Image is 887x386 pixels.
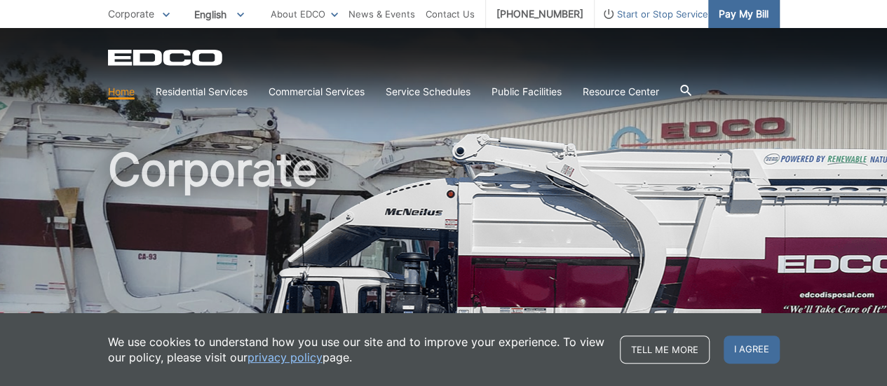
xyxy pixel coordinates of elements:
[348,6,415,22] a: News & Events
[248,350,323,365] a: privacy policy
[620,336,710,364] a: Tell me more
[156,84,248,99] a: Residential Services
[108,84,135,99] a: Home
[724,336,780,364] span: I agree
[108,334,606,365] p: We use cookies to understand how you use our site and to improve your experience. To view our pol...
[583,84,659,99] a: Resource Center
[108,49,224,66] a: EDCD logo. Return to the homepage.
[426,6,475,22] a: Contact Us
[184,3,255,26] span: English
[271,6,338,22] a: About EDCO
[492,84,562,99] a: Public Facilities
[719,6,768,22] span: Pay My Bill
[386,84,470,99] a: Service Schedules
[108,8,154,20] span: Corporate
[269,84,365,99] a: Commercial Services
